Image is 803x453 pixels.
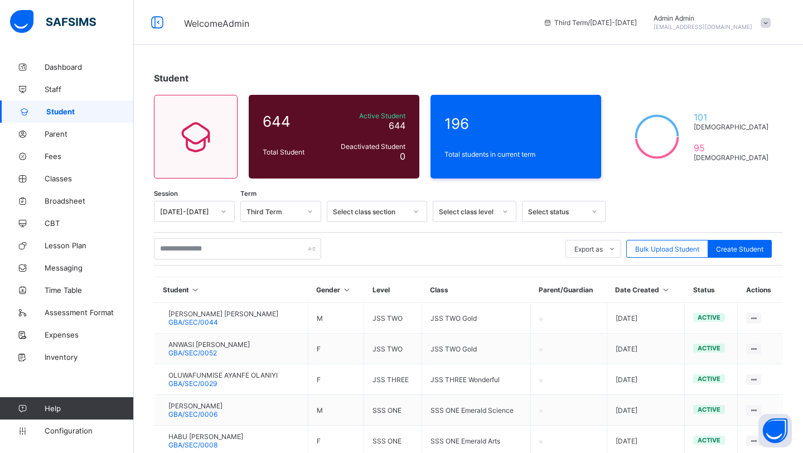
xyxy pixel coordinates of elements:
[422,395,530,426] td: SSS ONE Emerald Science
[654,23,752,30] span: [EMAIL_ADDRESS][DOMAIN_NAME]
[168,441,217,449] span: GBA/SEC/0008
[364,334,422,364] td: JSS TWO
[607,277,684,303] th: Date Created
[685,277,738,303] th: Status
[168,340,250,349] span: ANWASI [PERSON_NAME]
[45,308,134,317] span: Assessment Format
[45,353,134,362] span: Inventory
[716,245,763,253] span: Create Student
[240,190,257,197] span: Term
[45,129,134,138] span: Parent
[364,277,422,303] th: Level
[191,286,200,294] i: Sort in Ascending Order
[698,344,720,352] span: active
[574,245,603,253] span: Export as
[308,364,364,395] td: F
[45,426,133,435] span: Configuration
[260,145,328,159] div: Total Student
[607,364,684,395] td: [DATE]
[154,190,178,197] span: Session
[422,277,530,303] th: Class
[738,277,783,303] th: Actions
[698,406,720,413] span: active
[45,241,134,250] span: Lesson Plan
[184,18,249,29] span: Welcome Admin
[154,73,188,84] span: Student
[168,318,218,326] span: GBA/SEC/0044
[389,120,405,131] span: 644
[364,395,422,426] td: SSS ONE
[160,208,214,216] div: [DATE]-[DATE]
[246,208,301,216] div: Third Term
[45,174,134,183] span: Classes
[45,62,134,71] span: Dashboard
[444,150,587,158] span: Total students in current term
[694,153,769,162] span: [DEMOGRAPHIC_DATA]
[45,152,134,161] span: Fees
[308,277,364,303] th: Gender
[694,112,769,123] span: 101
[528,208,585,216] div: Select status
[698,375,720,383] span: active
[607,303,684,334] td: [DATE]
[661,286,670,294] i: Sort in Ascending Order
[168,402,222,410] span: [PERSON_NAME]
[422,364,530,395] td: JSS THREE Wonderful
[308,334,364,364] td: F
[698,314,720,321] span: active
[45,196,134,205] span: Broadsheet
[308,395,364,426] td: M
[364,364,422,395] td: JSS THREE
[758,414,792,447] button: Open asap
[648,14,776,31] div: AdminAdmin
[444,115,587,132] span: 196
[439,208,496,216] div: Select class level
[543,18,637,27] span: session/term information
[154,277,308,303] th: Student
[263,113,325,130] span: 644
[168,371,278,379] span: OLUWAFUNMISE AYANFE OLANIYI
[45,85,134,94] span: Staff
[46,107,134,116] span: Student
[635,245,699,253] span: Bulk Upload Student
[654,14,752,22] span: Admin Admin
[45,263,134,272] span: Messaging
[168,410,217,418] span: GBA/SEC/0006
[422,303,530,334] td: JSS TWO Gold
[45,404,133,413] span: Help
[168,349,217,357] span: GBA/SEC/0052
[331,112,405,120] span: Active Student
[45,286,134,295] span: Time Table
[333,208,407,216] div: Select class section
[45,330,134,339] span: Expenses
[168,432,243,441] span: HABU [PERSON_NAME]
[607,395,684,426] td: [DATE]
[698,436,720,444] span: active
[364,303,422,334] td: JSS TWO
[342,286,351,294] i: Sort in Ascending Order
[607,334,684,364] td: [DATE]
[530,277,607,303] th: Parent/Guardian
[45,219,134,228] span: CBT
[308,303,364,334] td: M
[168,310,278,318] span: [PERSON_NAME] [PERSON_NAME]
[331,142,405,151] span: Deactivated Student
[694,123,769,131] span: [DEMOGRAPHIC_DATA]
[400,151,405,162] span: 0
[422,334,530,364] td: JSS TWO Gold
[168,379,217,388] span: GBA/SEC/0029
[10,10,96,33] img: safsims
[694,142,769,153] span: 95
